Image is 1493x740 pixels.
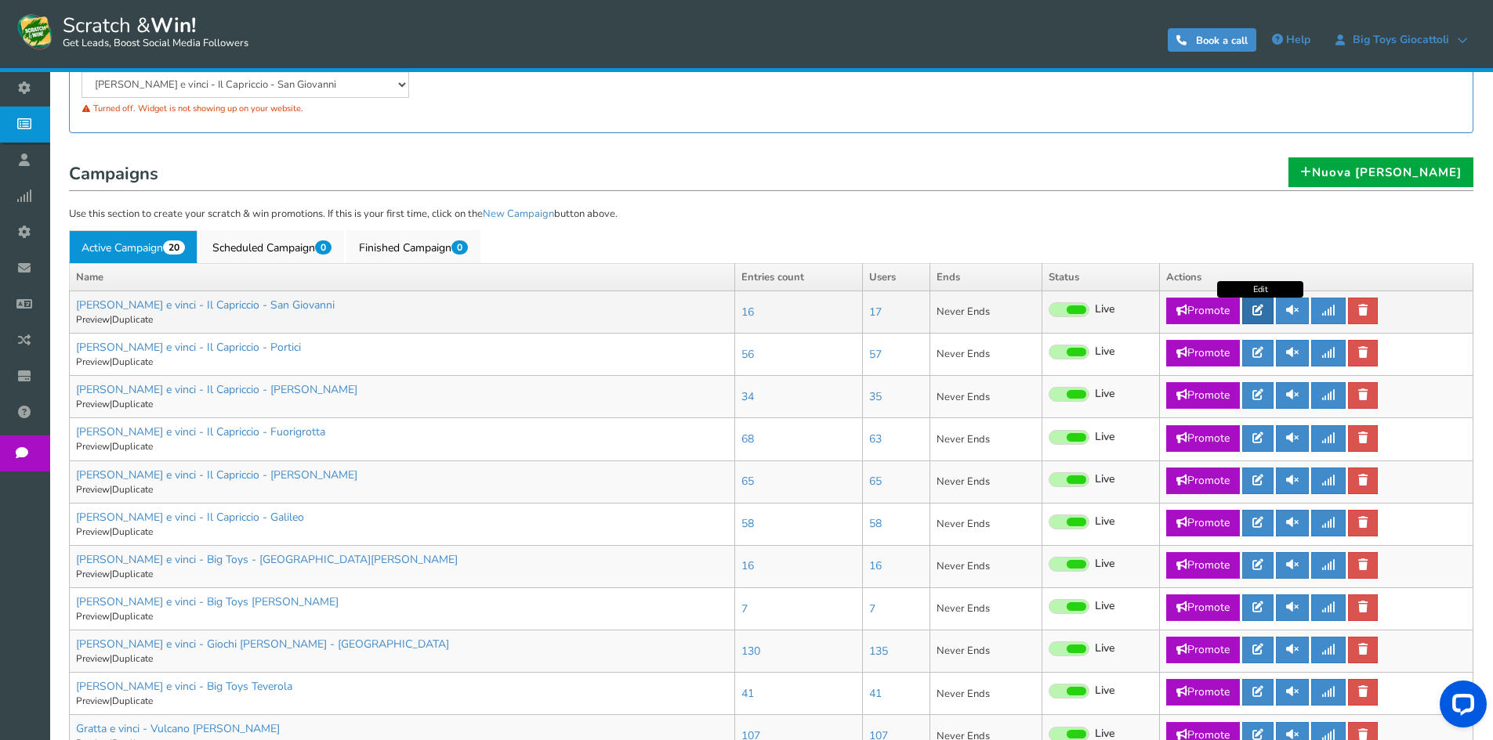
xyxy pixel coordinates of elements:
a: Preview [76,398,110,410]
a: Scheduled Campaign [200,230,344,263]
p: | [76,398,728,411]
a: Active Campaign [69,230,197,263]
span: Help [1286,32,1310,47]
span: Live [1095,430,1115,445]
td: Never Ends [930,418,1042,460]
a: 135 [869,644,888,659]
span: Live [1095,302,1115,317]
th: Name [70,263,735,291]
a: 58 [741,516,754,531]
a: [PERSON_NAME] e vinci - Il Capriccio - San Giovanni [76,298,335,312]
a: 7 [869,601,875,616]
a: Duplicate [112,695,153,707]
a: [PERSON_NAME] e vinci - Big Toys Teverola [76,679,292,694]
a: Duplicate [112,398,153,410]
a: Duplicate [112,610,153,623]
p: | [76,610,728,623]
span: 0 [451,240,468,254]
a: [PERSON_NAME] e vinci - Il Capriccio - [PERSON_NAME] [76,467,357,482]
th: Users [862,263,930,291]
a: Gratta e vinci - Vulcano [PERSON_NAME] [76,721,280,736]
p: Use this section to create your scratch & win promotions. If this is your first time, click on th... [69,207,1473,222]
a: Preview [76,356,110,368]
span: Live [1095,345,1115,359]
th: Actions [1160,263,1473,291]
th: Ends [930,263,1042,291]
span: Scratch & [55,12,248,51]
td: Never Ends [930,503,1042,545]
td: Never Ends [930,376,1042,418]
a: Preview [76,610,110,623]
td: Never Ends [930,630,1042,673]
td: Never Ends [930,673,1042,715]
p: | [76,313,728,327]
a: Duplicate [112,440,153,453]
a: Duplicate [112,313,153,326]
a: Book a call [1168,28,1256,52]
span: Live [1095,684,1115,698]
a: Duplicate [112,525,153,538]
span: Book a call [1196,34,1248,48]
img: Scratch and Win [16,12,55,51]
strong: Win! [150,12,196,39]
a: 16 [741,558,754,573]
a: 16 [741,305,754,319]
div: Edit [1217,281,1303,298]
a: [PERSON_NAME] e vinci - Giochi [PERSON_NAME] - [GEOGRAPHIC_DATA] [76,637,449,652]
small: Get Leads, Boost Social Media Followers [63,38,248,50]
p: | [76,652,728,666]
a: 65 [741,474,754,489]
a: Promote [1166,382,1240,409]
span: Big Toys Giocattoli [1345,34,1457,46]
th: Entries count [734,263,862,291]
a: 63 [869,431,882,446]
a: 16 [869,558,882,573]
a: 57 [869,347,882,362]
a: 34 [741,389,754,404]
p: | [76,695,728,708]
a: Duplicate [112,483,153,496]
iframe: LiveChat chat widget [1427,674,1493,740]
td: Never Ends [930,334,1042,376]
td: Never Ends [930,460,1042,503]
a: Promote [1166,510,1240,536]
a: Duplicate [112,568,153,580]
a: Promote [1166,679,1240,706]
span: Live [1095,514,1115,529]
a: 17 [869,305,882,319]
td: Never Ends [930,545,1042,587]
a: Promote [1166,594,1240,621]
a: [PERSON_NAME] e vinci - Big Toys - [GEOGRAPHIC_DATA][PERSON_NAME] [76,552,458,567]
a: Nuova [PERSON_NAME] [1288,157,1473,187]
a: 7 [741,601,748,616]
a: 65 [869,474,882,489]
a: Promote [1166,425,1240,452]
a: 35 [869,389,882,404]
a: Duplicate [112,356,153,368]
a: Finished Campaign [346,230,480,263]
a: Promote [1166,637,1240,663]
th: Status [1042,263,1160,291]
a: Preview [76,313,110,326]
a: Promote [1166,340,1240,366]
span: Live [1095,387,1115,402]
p: | [76,525,728,539]
h1: Campaigns [69,160,1473,191]
span: Live [1095,472,1115,487]
a: [PERSON_NAME] e vinci - Big Toys [PERSON_NAME] [76,594,339,609]
span: Live [1095,641,1115,656]
a: 58 [869,516,882,531]
a: [PERSON_NAME] e vinci - Il Capriccio - [PERSON_NAME] [76,382,357,397]
a: New Campaign [483,207,554,221]
a: Scratch &Win! Get Leads, Boost Social Media Followers [16,12,248,51]
a: Preview [76,483,110,496]
p: | [76,356,728,369]
td: Never Ends [930,588,1042,630]
td: Never Ends [930,291,1042,334]
a: Preview [76,695,110,707]
a: [PERSON_NAME] e vinci - Il Capriccio - Galileo [76,510,304,525]
a: Preview [76,525,110,538]
span: 20 [163,240,185,254]
p: | [76,440,728,453]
